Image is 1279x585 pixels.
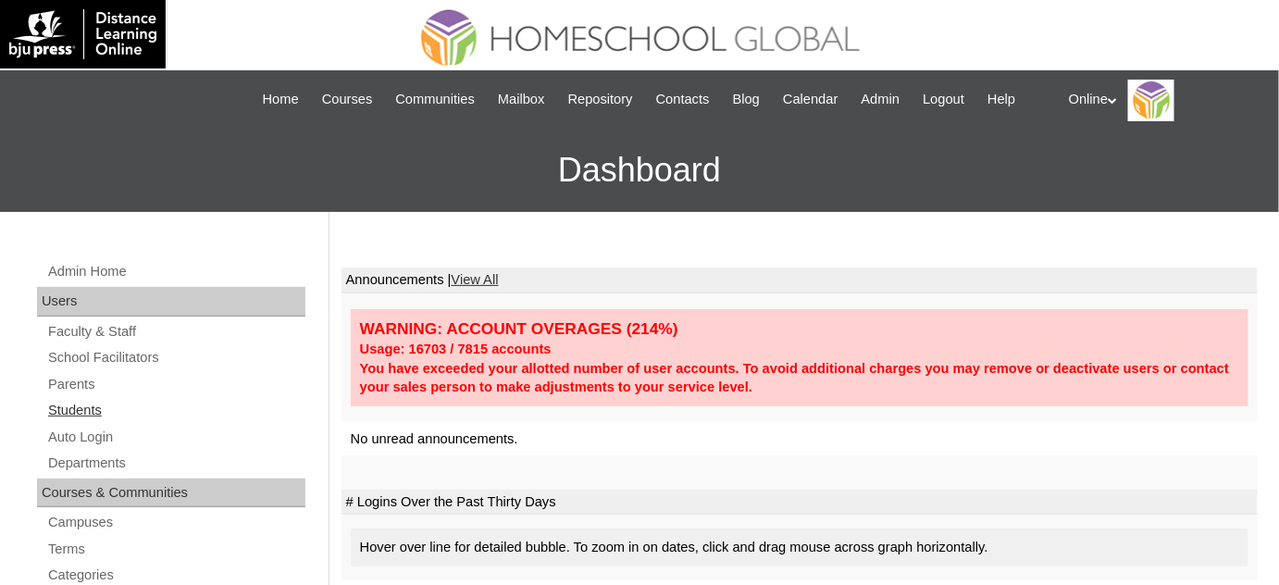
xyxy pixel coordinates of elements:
strong: Usage: 16703 / 7815 accounts [360,342,552,356]
a: Terms [46,538,305,561]
a: Blog [724,89,769,110]
a: Auto Login [46,426,305,449]
span: Home [263,89,299,110]
a: Repository [559,89,642,110]
a: Parents [46,373,305,396]
a: View All [452,272,499,287]
div: Users [37,287,305,317]
span: Help [987,89,1015,110]
a: Campuses [46,511,305,534]
img: logo-white.png [9,9,156,59]
td: Announcements | [341,268,1258,293]
a: Courses [313,89,382,110]
a: Logout [913,89,974,110]
img: Online Academy [1128,80,1174,121]
a: Communities [386,89,484,110]
div: You have exceeded your allotted number of user accounts. To avoid additional charges you may remo... [360,359,1239,397]
div: Courses & Communities [37,479,305,508]
span: Blog [733,89,760,110]
span: Mailbox [498,89,545,110]
a: Faculty & Staff [46,320,305,343]
a: Home [254,89,308,110]
a: Calendar [774,89,847,110]
span: Repository [568,89,633,110]
a: Help [978,89,1024,110]
a: School Facilitators [46,346,305,369]
span: Admin [862,89,900,110]
span: Calendar [783,89,838,110]
td: No unread announcements. [341,422,1258,456]
div: WARNING: ACCOUNT OVERAGES (214%) [360,318,1239,340]
span: Courses [322,89,373,110]
span: Logout [923,89,964,110]
div: Online [1069,80,1260,121]
h3: Dashboard [9,129,1270,212]
a: Students [46,399,305,422]
span: Contacts [656,89,710,110]
a: Mailbox [489,89,554,110]
a: Admin [852,89,910,110]
a: Admin Home [46,260,305,283]
div: Hover over line for detailed bubble. To zoom in on dates, click and drag mouse across graph horiz... [351,529,1248,566]
a: Departments [46,452,305,475]
span: Communities [395,89,475,110]
a: Contacts [647,89,719,110]
td: # Logins Over the Past Thirty Days [341,490,1258,516]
